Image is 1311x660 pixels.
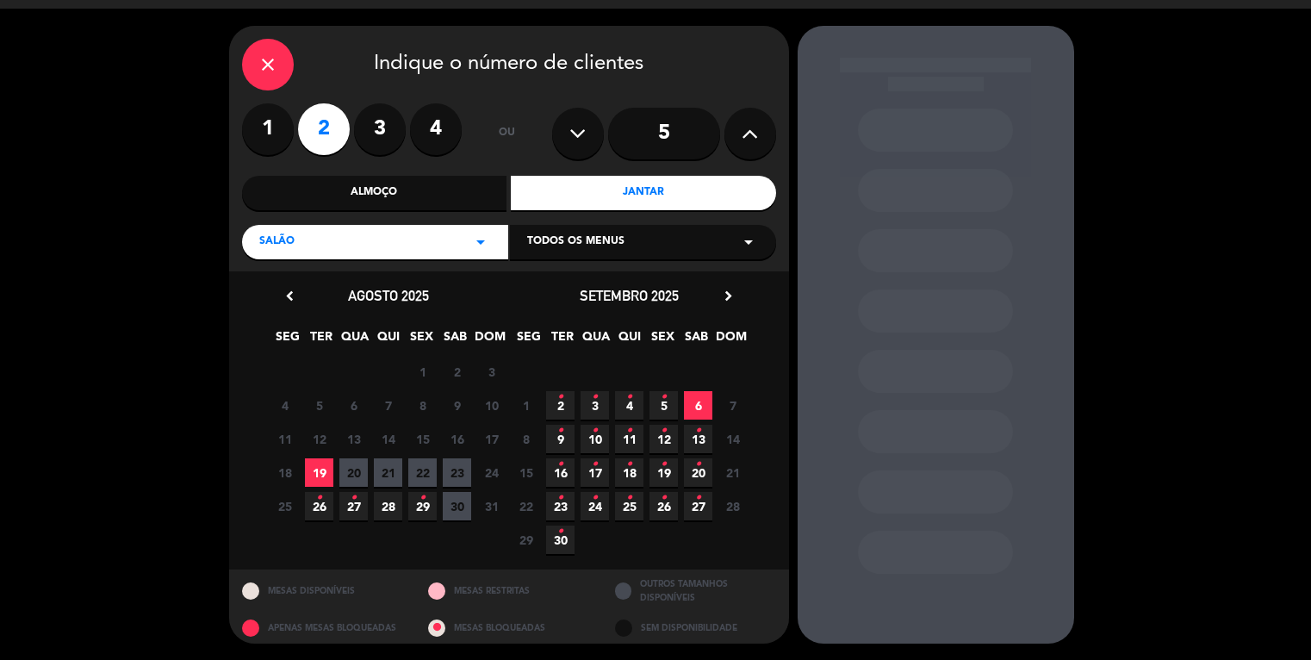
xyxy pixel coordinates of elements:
[649,458,678,487] span: 19
[351,484,357,512] i: •
[546,526,575,554] span: 30
[682,327,711,355] span: SAB
[229,570,416,612] div: MESAS DISPONÍVEIS
[242,103,294,155] label: 1
[649,327,677,355] span: SEX
[408,391,437,420] span: 8
[615,391,643,420] span: 4
[661,484,667,512] i: •
[548,327,576,355] span: TER
[557,518,563,545] i: •
[443,391,471,420] span: 9
[661,417,667,445] i: •
[443,425,471,453] span: 16
[581,458,609,487] span: 17
[527,233,624,251] span: Todos os menus
[649,391,678,420] span: 5
[626,417,632,445] i: •
[602,613,789,644] div: SEM DISPONIBILIDADE
[410,103,462,155] label: 4
[512,492,540,520] span: 22
[270,391,299,420] span: 4
[305,391,333,420] span: 5
[581,391,609,420] span: 3
[557,484,563,512] i: •
[273,327,301,355] span: SEG
[738,232,759,252] i: arrow_drop_down
[684,425,712,453] span: 13
[477,358,506,386] span: 3
[408,492,437,520] span: 29
[512,425,540,453] span: 8
[546,425,575,453] span: 9
[316,484,322,512] i: •
[441,327,469,355] span: SAB
[470,232,491,252] i: arrow_drop_down
[592,451,598,478] i: •
[581,425,609,453] span: 10
[716,327,744,355] span: DOM
[661,383,667,411] i: •
[305,458,333,487] span: 19
[443,492,471,520] span: 30
[546,391,575,420] span: 2
[307,327,335,355] span: TER
[684,492,712,520] span: 27
[374,327,402,355] span: QUI
[305,492,333,520] span: 26
[270,425,299,453] span: 11
[270,492,299,520] span: 25
[615,425,643,453] span: 11
[626,383,632,411] i: •
[339,492,368,520] span: 27
[477,391,506,420] span: 10
[661,451,667,478] i: •
[626,451,632,478] i: •
[339,425,368,453] span: 13
[408,458,437,487] span: 22
[298,103,350,155] label: 2
[419,484,426,512] i: •
[479,103,535,164] div: ou
[592,417,598,445] i: •
[581,327,610,355] span: QUA
[615,492,643,520] span: 25
[374,391,402,420] span: 7
[546,492,575,520] span: 23
[374,458,402,487] span: 21
[415,570,602,612] div: MESAS RESTRITAS
[546,458,575,487] span: 16
[348,287,429,304] span: agosto 2025
[443,358,471,386] span: 2
[408,358,437,386] span: 1
[512,391,540,420] span: 1
[592,484,598,512] i: •
[229,613,416,644] div: APENAS MESAS BLOQUEADAS
[592,383,598,411] i: •
[718,492,747,520] span: 28
[477,425,506,453] span: 17
[443,458,471,487] span: 23
[258,54,278,75] i: close
[354,103,406,155] label: 3
[581,492,609,520] span: 24
[340,327,369,355] span: QUA
[719,287,737,305] i: chevron_right
[557,451,563,478] i: •
[615,458,643,487] span: 18
[270,458,299,487] span: 18
[695,417,701,445] i: •
[242,39,776,90] div: Indique o número de clientes
[477,458,506,487] span: 24
[684,458,712,487] span: 20
[695,451,701,478] i: •
[339,391,368,420] span: 6
[649,492,678,520] span: 26
[580,287,679,304] span: setembro 2025
[557,417,563,445] i: •
[718,458,747,487] span: 21
[512,458,540,487] span: 15
[281,287,299,305] i: chevron_left
[602,570,789,612] div: OUTROS TAMANHOS DISPONÍVEIS
[477,492,506,520] span: 31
